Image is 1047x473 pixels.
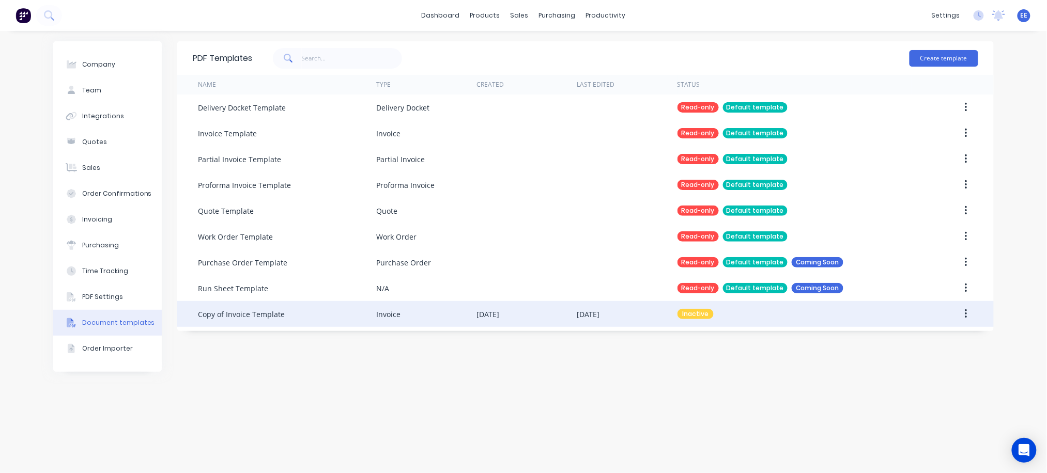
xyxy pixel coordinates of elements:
[723,180,788,190] div: Default template
[927,8,965,23] div: settings
[678,128,719,138] div: Read-only
[82,163,100,172] div: Sales
[678,231,719,242] div: Read-only
[376,128,401,139] div: Invoice
[723,206,788,216] div: Default template
[82,189,152,198] div: Order Confirmations
[723,102,788,113] div: Default template
[1021,11,1028,20] span: EE
[53,103,162,129] button: Integrations
[417,8,465,23] a: dashboard
[678,102,719,113] div: Read-only
[376,102,429,113] div: Delivery Docket
[53,258,162,284] button: Time Tracking
[198,283,268,294] div: Run Sheet Template
[82,137,107,147] div: Quotes
[577,309,599,320] div: [DATE]
[82,215,112,224] div: Invoicing
[376,206,397,216] div: Quote
[678,257,719,267] div: Read-only
[476,309,499,320] div: [DATE]
[82,60,115,69] div: Company
[376,257,431,268] div: Purchase Order
[465,8,505,23] div: products
[581,8,631,23] div: productivity
[16,8,31,23] img: Factory
[376,283,389,294] div: N/A
[53,232,162,258] button: Purchasing
[723,154,788,164] div: Default template
[198,128,257,139] div: Invoice Template
[198,102,286,113] div: Delivery Docket Template
[53,181,162,207] button: Order Confirmations
[1012,438,1037,463] div: Open Intercom Messenger
[198,180,291,191] div: Proforma Invoice Template
[53,284,162,310] button: PDF Settings
[53,155,162,181] button: Sales
[534,8,581,23] div: purchasing
[82,86,101,95] div: Team
[910,50,978,67] button: Create template
[198,309,285,320] div: Copy of Invoice Template
[82,344,133,353] div: Order Importer
[193,52,252,65] div: PDF Templates
[678,309,714,319] div: Inactive
[82,241,119,250] div: Purchasing
[678,154,719,164] div: Read-only
[53,310,162,336] button: Document templates
[82,112,124,121] div: Integrations
[577,80,614,89] div: Last Edited
[198,206,254,216] div: Quote Template
[53,77,162,103] button: Team
[678,206,719,216] div: Read-only
[723,128,788,138] div: Default template
[376,154,425,165] div: Partial Invoice
[376,80,391,89] div: Type
[723,283,788,293] div: Default template
[53,207,162,232] button: Invoicing
[198,154,281,165] div: Partial Invoice Template
[82,266,128,276] div: Time Tracking
[723,257,788,267] div: Default template
[792,257,843,267] div: Coming Soon
[723,231,788,242] div: Default template
[53,52,162,77] button: Company
[53,129,162,155] button: Quotes
[792,283,843,293] div: Coming Soon
[53,336,162,361] button: Order Importer
[198,257,287,268] div: Purchase Order Template
[505,8,534,23] div: sales
[376,231,417,242] div: Work Order
[678,180,719,190] div: Read-only
[476,80,504,89] div: Created
[302,48,403,69] input: Search...
[376,180,435,191] div: Proforma Invoice
[198,231,273,242] div: Work Order Template
[82,292,123,302] div: PDF Settings
[678,80,700,89] div: Status
[678,283,719,293] div: Read-only
[376,309,401,320] div: Invoice
[82,318,155,327] div: Document templates
[198,80,216,89] div: Name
